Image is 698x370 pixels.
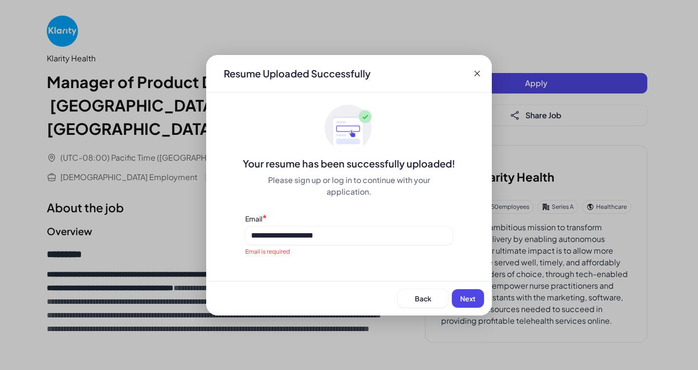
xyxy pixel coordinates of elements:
div: Resume Uploaded Successfully [216,67,378,80]
button: Back [398,289,448,308]
label: Email [245,214,262,223]
span: Back [415,294,431,303]
div: Your resume has been successfully uploaded! [206,157,492,170]
button: Next [452,289,484,308]
span: Next [460,294,476,303]
div: Please sign up or log in to continue with your application. [245,174,453,198]
span: Email is required [245,248,290,255]
img: ApplyedMaskGroup3.svg [325,104,373,153]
